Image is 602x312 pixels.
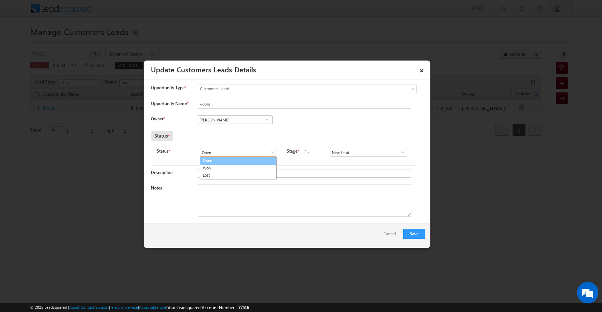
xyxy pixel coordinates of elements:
[287,148,297,154] label: Stage
[157,148,168,154] label: Status
[37,38,120,47] div: Chat with us now
[151,116,165,121] label: Owner
[403,229,425,239] button: Save
[81,305,109,309] a: Contact Support
[69,305,80,309] a: About
[151,131,173,141] div: Status
[200,148,277,157] input: Type to Search
[330,148,407,157] input: Type to Search
[151,64,256,74] a: Update Customers Leads Details
[9,66,131,215] textarea: Type your message and hit 'Enter'
[200,164,276,172] a: Won
[198,115,273,124] input: Type to Search
[151,170,173,175] label: Description
[139,305,166,309] a: Acceptable Use
[396,149,405,156] a: Show All Items
[151,85,185,91] span: Opportunity Type
[118,4,135,21] div: Minimize live chat window
[383,229,400,243] a: Cancel
[30,304,249,311] span: © 2025 LeadSquared | | | | |
[200,157,277,165] a: Open
[12,38,30,47] img: d_60004797649_company_0_60004797649
[262,116,271,123] a: Show All Items
[416,63,428,76] a: ×
[151,101,188,106] label: Opportunity Name
[151,185,162,191] label: Notes
[198,85,417,93] a: Customers Leads
[167,305,249,310] span: Your Leadsquared Account Number is
[200,172,276,179] a: Lost
[238,305,249,310] span: 77516
[266,149,275,156] a: Show All Items
[198,86,387,92] span: Customers Leads
[110,305,138,309] a: Terms of Service
[97,221,130,230] em: Start Chat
